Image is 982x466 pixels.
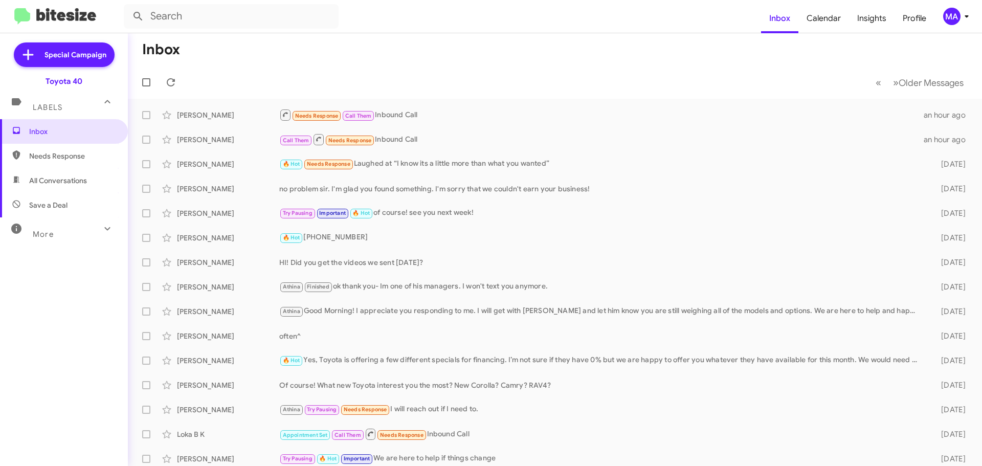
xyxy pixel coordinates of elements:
div: [PERSON_NAME] [177,184,279,194]
button: MA [934,8,971,25]
span: 🔥 Hot [283,234,300,241]
div: [DATE] [925,331,974,341]
nav: Page navigation example [870,72,970,93]
span: Needs Response [307,161,350,167]
div: [DATE] [925,454,974,464]
a: Inbox [761,4,798,33]
div: [PERSON_NAME] [177,331,279,341]
div: Inbound Call [279,108,924,121]
a: Special Campaign [14,42,115,67]
span: Try Pausing [307,406,337,413]
div: [DATE] [925,429,974,439]
div: We are here to help if things change [279,453,925,464]
div: often^ [279,331,925,341]
a: Profile [895,4,934,33]
div: Good Morning! I appreciate you responding to me. I will get with [PERSON_NAME] and let him know y... [279,305,925,317]
div: [DATE] [925,257,974,268]
a: Insights [849,4,895,33]
div: [PERSON_NAME] [177,233,279,243]
div: [DATE] [925,184,974,194]
span: Athina [283,406,300,413]
span: 🔥 Hot [319,455,337,462]
span: 🔥 Hot [283,357,300,364]
a: Calendar [798,4,849,33]
div: [DATE] [925,380,974,390]
div: Yes, Toyota is offering a few different specials for financing. I’m not sure if they have 0% but ... [279,354,925,366]
div: [DATE] [925,159,974,169]
span: Needs Response [29,151,116,161]
div: ok thank you- Im one of his managers. I won't text you anymore. [279,281,925,293]
div: MA [943,8,961,25]
div: [PERSON_NAME] [177,282,279,292]
span: Needs Response [380,432,423,438]
div: [PERSON_NAME] [177,257,279,268]
span: Needs Response [344,406,387,413]
span: Try Pausing [283,455,313,462]
span: Try Pausing [283,210,313,216]
span: Needs Response [295,113,339,119]
div: [PERSON_NAME] [177,306,279,317]
div: Laughed at “I know its a little more than what you wanted” [279,158,925,170]
div: Loka B K [177,429,279,439]
div: [PERSON_NAME] [177,356,279,366]
span: Finished [307,283,329,290]
div: [PHONE_NUMBER] [279,232,925,243]
span: Save a Deal [29,200,68,210]
div: [DATE] [925,356,974,366]
div: [DATE] [925,208,974,218]
span: Labels [33,103,62,112]
div: [PERSON_NAME] [177,159,279,169]
span: Older Messages [899,77,964,88]
span: 🔥 Hot [283,161,300,167]
span: Important [319,210,346,216]
div: [PERSON_NAME] [177,380,279,390]
span: Appointment Set [283,432,328,438]
div: Toyota 40 [46,76,82,86]
div: [PERSON_NAME] [177,208,279,218]
input: Search [124,4,339,29]
div: [DATE] [925,282,974,292]
span: Call Them [345,113,372,119]
div: an hour ago [924,110,974,120]
span: « [876,76,881,89]
div: [PERSON_NAME] [177,405,279,415]
div: [DATE] [925,233,974,243]
span: Athina [283,308,300,315]
span: All Conversations [29,175,87,186]
div: [PERSON_NAME] [177,454,279,464]
span: More [33,230,54,239]
button: Previous [869,72,887,93]
span: Inbox [29,126,116,137]
div: no problem sir. I'm glad you found something. I'm sorry that we couldn't earn your business! [279,184,925,194]
div: I will reach out if I need to. [279,404,925,415]
div: an hour ago [924,135,974,145]
span: Needs Response [328,137,372,144]
div: Of course! What new Toyota interest you the most? New Corolla? Camry? RAV4? [279,380,925,390]
span: Athina [283,283,300,290]
div: [PERSON_NAME] [177,110,279,120]
span: Call Them [283,137,309,144]
div: [PERSON_NAME] [177,135,279,145]
span: » [893,76,899,89]
h1: Inbox [142,41,180,58]
div: Inbound Call [279,428,925,440]
span: Call Them [334,432,361,438]
span: Special Campaign [44,50,106,60]
div: HI! Did you get the videos we sent [DATE]? [279,257,925,268]
div: Inbound Call [279,133,924,146]
span: 🔥 Hot [352,210,370,216]
button: Next [887,72,970,93]
div: of course! see you next week! [279,207,925,219]
div: [DATE] [925,405,974,415]
span: Important [344,455,370,462]
div: [DATE] [925,306,974,317]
